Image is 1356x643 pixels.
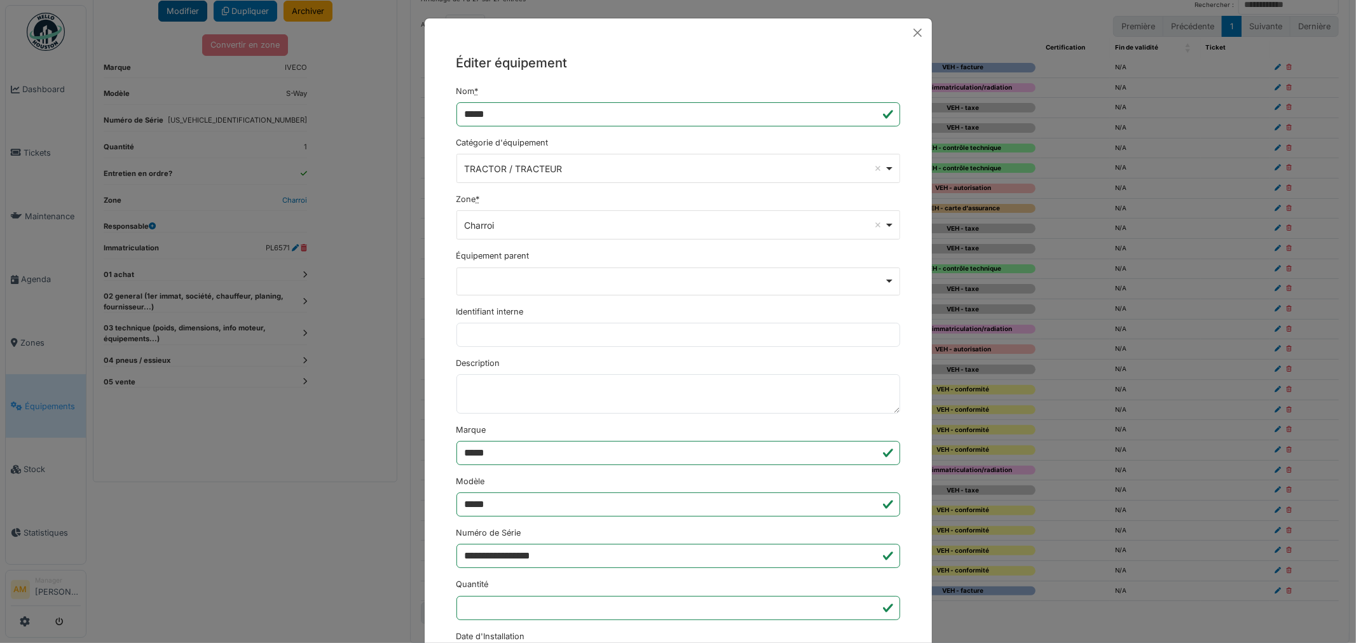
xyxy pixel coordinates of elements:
[908,24,927,42] button: Close
[456,424,486,436] label: Marque
[456,250,530,262] label: Équipement parent
[456,85,479,97] label: Nom
[872,162,884,175] button: Remove item: '2579'
[456,475,485,487] label: Modèle
[456,578,489,590] label: Quantité
[456,630,525,642] label: Date d'Installation
[456,306,524,318] label: Identifiant interne
[872,219,884,231] button: Remove item: '14960'
[476,194,480,204] abbr: Requis
[456,53,900,72] h5: Éditer équipement
[464,219,884,232] div: Charroi
[475,86,479,96] abbr: Requis
[456,527,521,539] label: Numéro de Série
[456,357,500,369] label: Description
[456,137,549,149] label: Catégorie d'équipement
[456,193,480,205] label: Zone
[464,162,884,175] div: TRACTOR / TRACTEUR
